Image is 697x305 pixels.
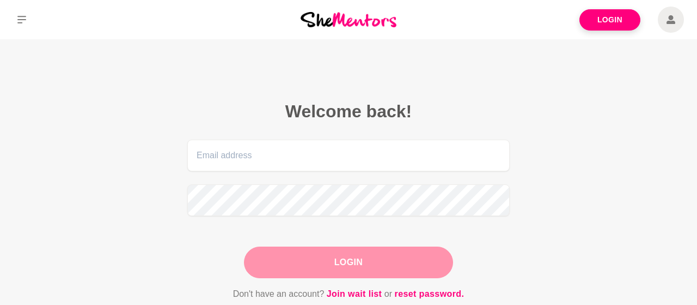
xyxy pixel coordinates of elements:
[327,287,382,301] a: Join wait list
[187,100,510,122] h2: Welcome back!
[395,287,464,301] a: reset password.
[187,140,510,171] input: Email address
[187,287,510,301] p: Don't have an account? or
[301,12,396,27] img: She Mentors Logo
[579,9,640,31] a: Login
